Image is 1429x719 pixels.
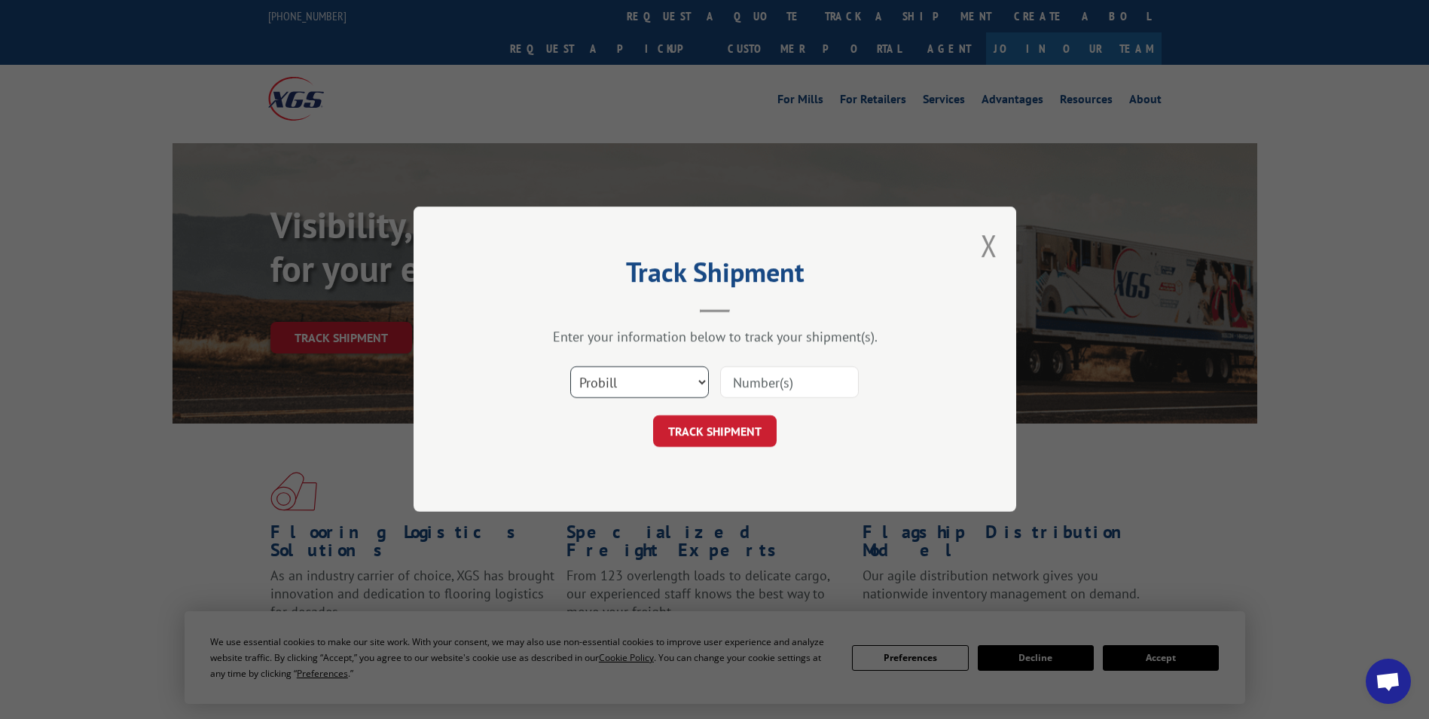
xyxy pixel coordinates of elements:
h2: Track Shipment [489,262,941,290]
button: TRACK SHIPMENT [653,416,777,448]
input: Number(s) [720,367,859,399]
a: Open chat [1366,659,1411,704]
button: Close modal [981,225,997,265]
div: Enter your information below to track your shipment(s). [489,329,941,346]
